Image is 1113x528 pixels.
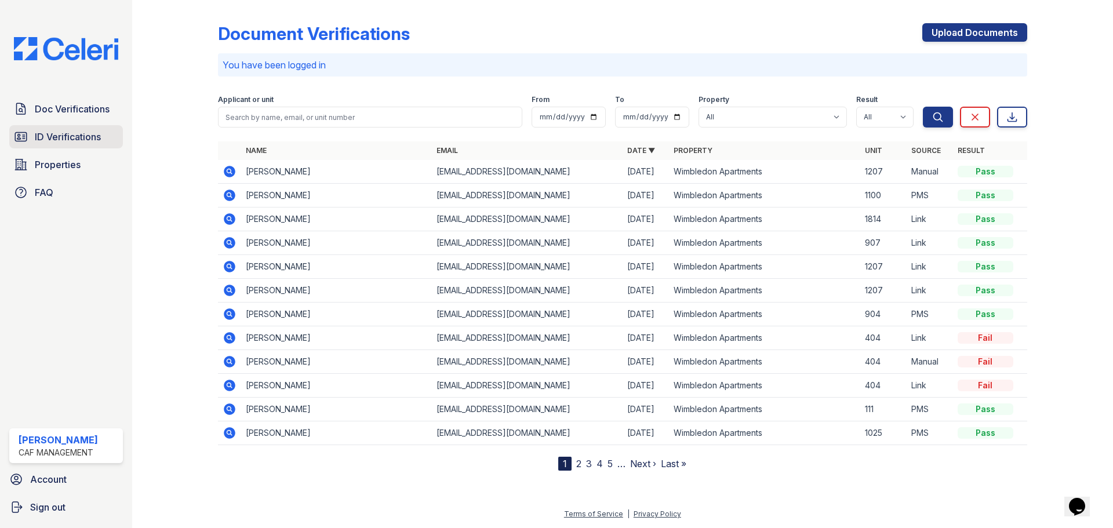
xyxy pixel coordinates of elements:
[241,326,432,350] td: [PERSON_NAME]
[241,421,432,445] td: [PERSON_NAME]
[669,231,860,255] td: Wimbledon Apartments
[860,160,907,184] td: 1207
[35,102,110,116] span: Doc Verifications
[623,374,669,398] td: [DATE]
[19,433,98,447] div: [PERSON_NAME]
[432,255,623,279] td: [EMAIL_ADDRESS][DOMAIN_NAME]
[856,95,878,104] label: Result
[218,23,410,44] div: Document Verifications
[576,458,581,469] a: 2
[922,23,1027,42] a: Upload Documents
[860,231,907,255] td: 907
[596,458,603,469] a: 4
[5,468,128,491] a: Account
[958,308,1013,320] div: Pass
[241,231,432,255] td: [PERSON_NAME]
[907,160,953,184] td: Manual
[669,303,860,326] td: Wimbledon Apartments
[865,146,882,155] a: Unit
[860,279,907,303] td: 1207
[907,326,953,350] td: Link
[9,153,123,176] a: Properties
[907,374,953,398] td: Link
[860,326,907,350] td: 404
[218,95,274,104] label: Applicant or unit
[669,207,860,231] td: Wimbledon Apartments
[432,398,623,421] td: [EMAIL_ADDRESS][DOMAIN_NAME]
[19,447,98,458] div: CAF Management
[5,496,128,519] a: Sign out
[958,146,985,155] a: Result
[623,350,669,374] td: [DATE]
[630,458,656,469] a: Next ›
[432,303,623,326] td: [EMAIL_ADDRESS][DOMAIN_NAME]
[958,213,1013,225] div: Pass
[958,237,1013,249] div: Pass
[958,166,1013,177] div: Pass
[241,184,432,207] td: [PERSON_NAME]
[907,279,953,303] td: Link
[586,458,592,469] a: 3
[623,231,669,255] td: [DATE]
[860,184,907,207] td: 1100
[623,207,669,231] td: [DATE]
[958,403,1013,415] div: Pass
[218,107,522,128] input: Search by name, email, or unit number
[437,146,458,155] a: Email
[669,279,860,303] td: Wimbledon Apartments
[669,255,860,279] td: Wimbledon Apartments
[241,374,432,398] td: [PERSON_NAME]
[958,261,1013,272] div: Pass
[907,350,953,374] td: Manual
[241,255,432,279] td: [PERSON_NAME]
[623,184,669,207] td: [DATE]
[432,207,623,231] td: [EMAIL_ADDRESS][DOMAIN_NAME]
[860,398,907,421] td: 111
[860,374,907,398] td: 404
[432,421,623,445] td: [EMAIL_ADDRESS][DOMAIN_NAME]
[860,350,907,374] td: 404
[432,184,623,207] td: [EMAIL_ADDRESS][DOMAIN_NAME]
[674,146,712,155] a: Property
[860,207,907,231] td: 1814
[669,160,860,184] td: Wimbledon Apartments
[9,97,123,121] a: Doc Verifications
[432,374,623,398] td: [EMAIL_ADDRESS][DOMAIN_NAME]
[617,457,625,471] span: …
[907,421,953,445] td: PMS
[669,184,860,207] td: Wimbledon Apartments
[860,255,907,279] td: 1207
[558,457,572,471] div: 1
[432,350,623,374] td: [EMAIL_ADDRESS][DOMAIN_NAME]
[699,95,729,104] label: Property
[9,125,123,148] a: ID Verifications
[623,255,669,279] td: [DATE]
[432,326,623,350] td: [EMAIL_ADDRESS][DOMAIN_NAME]
[627,146,655,155] a: Date ▼
[958,380,1013,391] div: Fail
[223,58,1023,72] p: You have been logged in
[623,421,669,445] td: [DATE]
[30,500,66,514] span: Sign out
[1064,482,1101,516] iframe: chat widget
[958,332,1013,344] div: Fail
[958,285,1013,296] div: Pass
[532,95,550,104] label: From
[623,303,669,326] td: [DATE]
[241,398,432,421] td: [PERSON_NAME]
[241,303,432,326] td: [PERSON_NAME]
[30,472,67,486] span: Account
[669,350,860,374] td: Wimbledon Apartments
[669,398,860,421] td: Wimbledon Apartments
[241,279,432,303] td: [PERSON_NAME]
[35,185,53,199] span: FAQ
[907,184,953,207] td: PMS
[432,160,623,184] td: [EMAIL_ADDRESS][DOMAIN_NAME]
[860,303,907,326] td: 904
[958,427,1013,439] div: Pass
[432,231,623,255] td: [EMAIL_ADDRESS][DOMAIN_NAME]
[608,458,613,469] a: 5
[669,374,860,398] td: Wimbledon Apartments
[627,509,630,518] div: |
[634,509,681,518] a: Privacy Policy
